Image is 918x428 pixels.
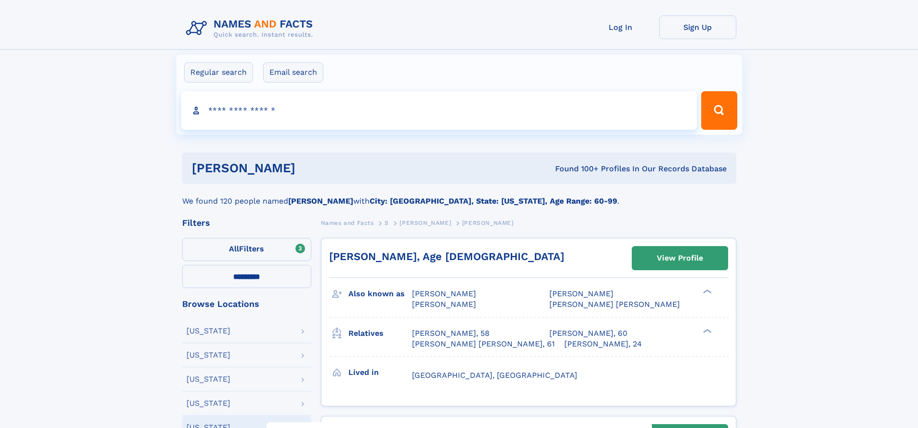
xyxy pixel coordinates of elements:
[549,300,680,309] span: [PERSON_NAME] [PERSON_NAME]
[399,220,451,226] span: [PERSON_NAME]
[186,400,230,407] div: [US_STATE]
[321,217,374,229] a: Names and Facts
[229,244,239,253] span: All
[182,184,736,207] div: We found 120 people named with .
[462,220,514,226] span: [PERSON_NAME]
[192,162,426,174] h1: [PERSON_NAME]
[549,289,613,298] span: [PERSON_NAME]
[659,15,736,39] a: Sign Up
[632,247,728,270] a: View Profile
[370,196,617,206] b: City: [GEOGRAPHIC_DATA], State: [US_STATE], Age Range: 60-99
[549,328,627,339] a: [PERSON_NAME], 60
[182,238,311,261] label: Filters
[182,15,321,41] img: Logo Names and Facts
[348,286,412,302] h3: Also known as
[412,289,476,298] span: [PERSON_NAME]
[582,15,659,39] a: Log In
[425,164,727,174] div: Found 100+ Profiles In Our Records Database
[701,289,712,295] div: ❯
[701,91,737,130] button: Search Button
[657,247,703,269] div: View Profile
[564,339,642,349] a: [PERSON_NAME], 24
[288,196,353,206] b: [PERSON_NAME]
[329,250,564,262] a: [PERSON_NAME], Age [DEMOGRAPHIC_DATA]
[701,328,712,334] div: ❯
[184,62,253,83] label: Regular search
[181,91,697,130] input: search input
[263,62,323,83] label: Email search
[412,339,555,349] a: [PERSON_NAME] [PERSON_NAME], 61
[399,217,451,229] a: [PERSON_NAME]
[348,325,412,342] h3: Relatives
[412,328,490,339] a: [PERSON_NAME], 58
[412,300,476,309] span: [PERSON_NAME]
[385,217,389,229] a: S
[186,351,230,359] div: [US_STATE]
[182,300,311,308] div: Browse Locations
[412,371,577,380] span: [GEOGRAPHIC_DATA], [GEOGRAPHIC_DATA]
[186,327,230,335] div: [US_STATE]
[385,220,389,226] span: S
[182,219,311,227] div: Filters
[186,375,230,383] div: [US_STATE]
[348,364,412,381] h3: Lived in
